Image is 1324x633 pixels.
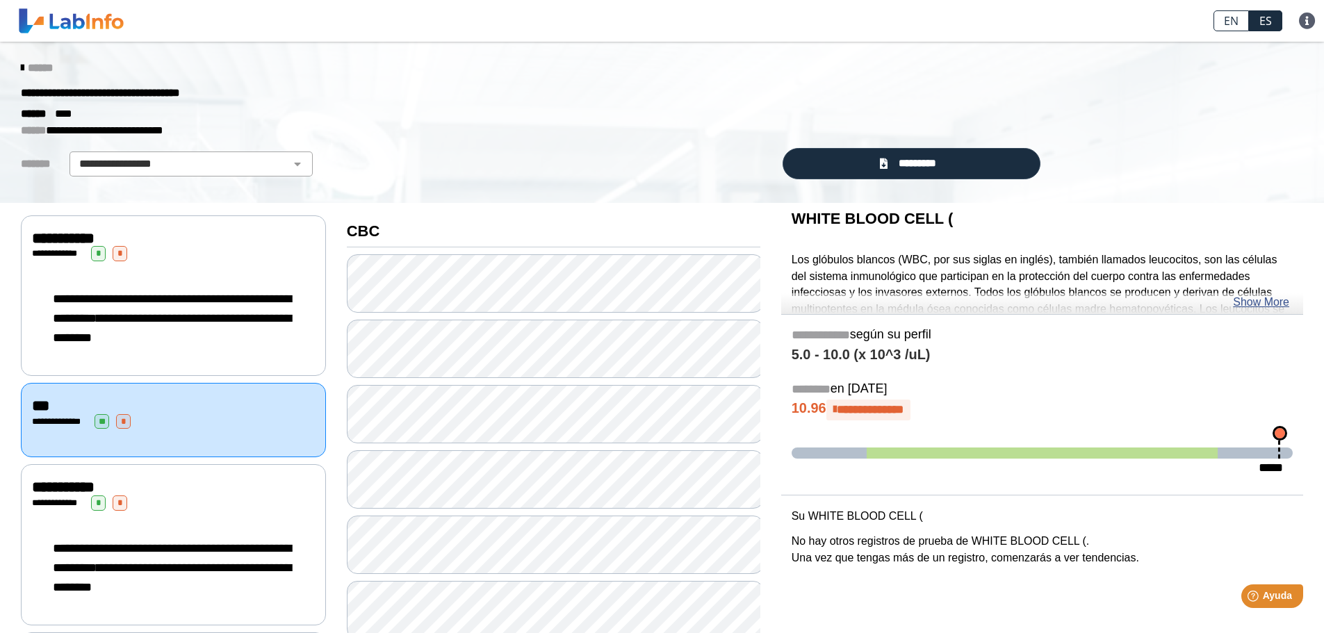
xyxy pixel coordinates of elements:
h5: en [DATE] [792,381,1293,397]
p: Los glóbulos blancos (WBC, por sus siglas en inglés), también llamados leucocitos, son las célula... [792,252,1293,401]
p: No hay otros registros de prueba de WHITE BLOOD CELL (. Una vez que tengas más de un registro, co... [792,533,1293,566]
h5: según su perfil [792,327,1293,343]
b: CBC [347,222,380,240]
h4: 10.96 [792,400,1293,420]
a: Show More [1233,294,1289,311]
h4: 5.0 - 10.0 (x 10^3 /uL) [792,347,1293,363]
iframe: Help widget launcher [1200,579,1309,618]
b: WHITE BLOOD CELL ( [792,210,954,227]
p: Su WHITE BLOOD CELL ( [792,508,1293,525]
a: ES [1249,10,1282,31]
a: EN [1213,10,1249,31]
